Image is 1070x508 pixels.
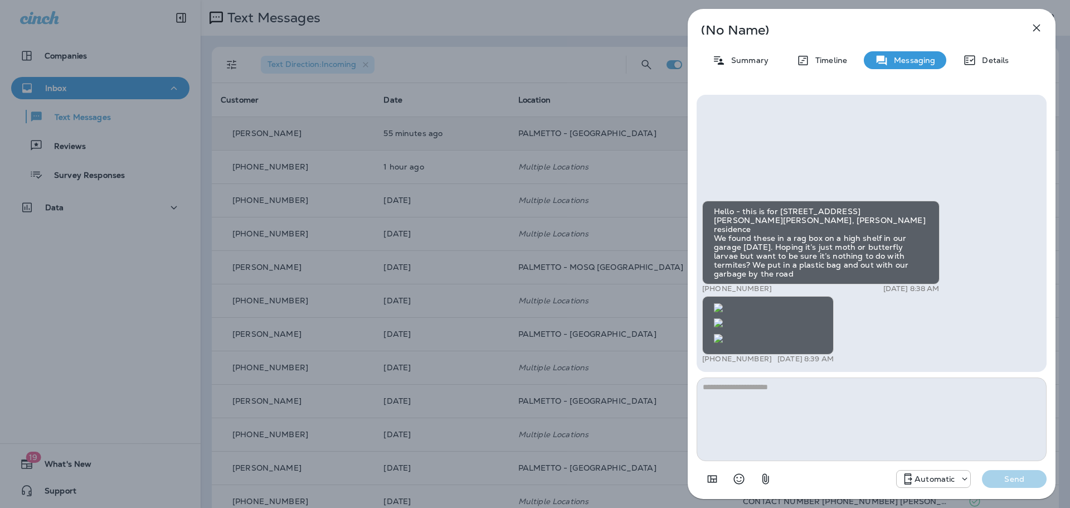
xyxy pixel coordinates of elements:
p: (No Name) [701,26,1005,35]
p: Details [976,56,1009,65]
div: Hello - this is for [STREET_ADDRESS][PERSON_NAME][PERSON_NAME], [PERSON_NAME] residence We found ... [702,201,940,284]
p: [DATE] 8:39 AM [777,355,834,364]
img: twilio-download [714,303,723,312]
p: [DATE] 8:38 AM [883,284,940,293]
p: Timeline [810,56,847,65]
button: Select an emoji [728,468,750,490]
p: Summary [726,56,769,65]
img: twilio-download [714,318,723,327]
p: [PHONE_NUMBER] [702,284,772,293]
img: twilio-download [714,334,723,343]
p: [PHONE_NUMBER] [702,355,772,364]
p: Automatic [915,475,955,483]
p: Messaging [888,56,935,65]
button: Add in a premade template [701,468,723,490]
